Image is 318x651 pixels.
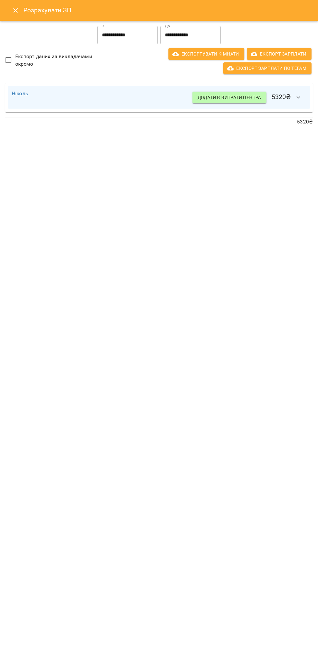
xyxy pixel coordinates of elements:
span: Експорт Зарплати [252,50,306,58]
a: Ніколь [12,90,28,96]
h6: 5320 ₴ [192,90,306,105]
button: Додати в витрати центра [192,92,266,103]
span: Експортувати кімнати [174,50,239,58]
p: 5320 ₴ [5,118,313,126]
button: Експорт Зарплати [247,48,312,60]
span: Експорт даних за викладачами окремо [15,53,99,68]
h6: Розрахувати ЗП [23,5,310,15]
span: Експорт Зарплати по тегам [228,64,306,72]
span: Додати в витрати центра [198,94,261,101]
button: Close [8,3,23,18]
button: Експортувати кімнати [168,48,244,60]
button: Експорт Зарплати по тегам [223,62,312,74]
